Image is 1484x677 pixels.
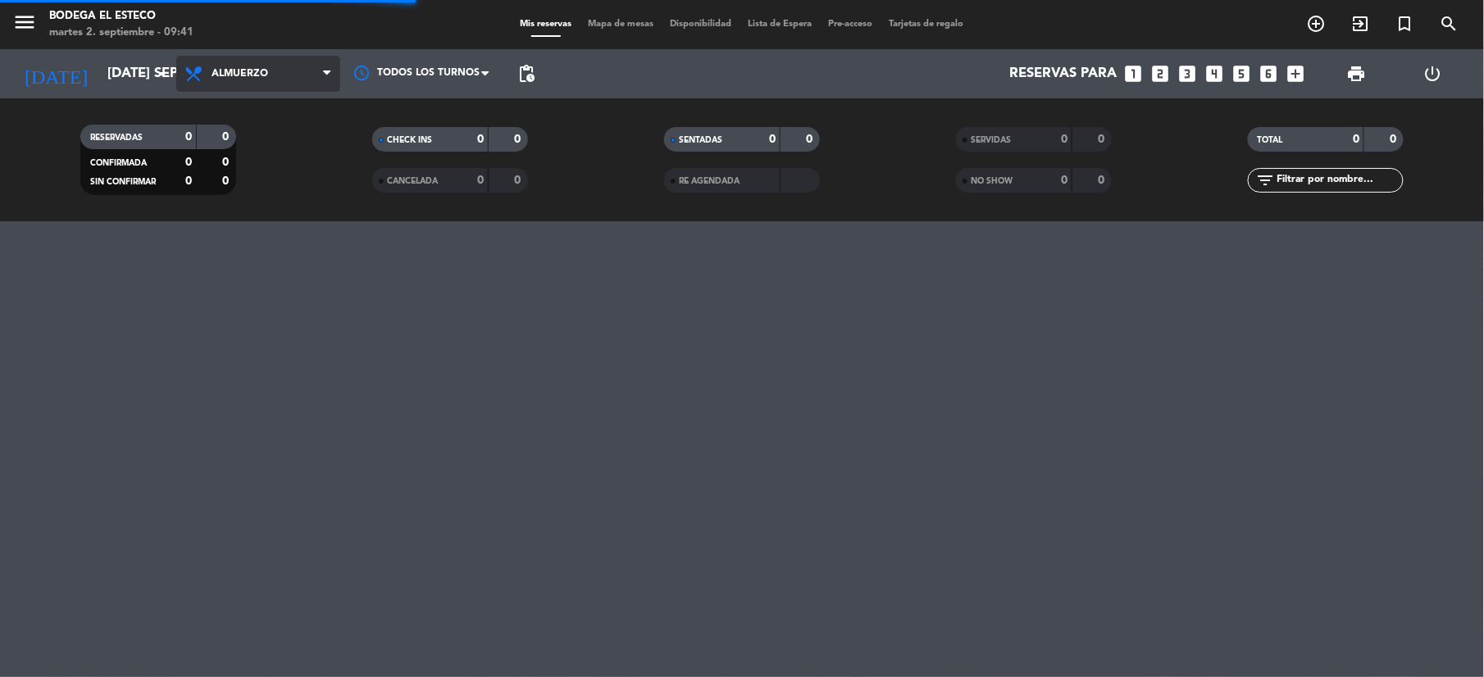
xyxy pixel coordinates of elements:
i: looks_two [1149,63,1171,84]
span: Mis reservas [512,20,580,29]
span: NO SHOW [971,177,1013,185]
span: print [1346,64,1366,84]
strong: 0 [223,157,233,168]
span: SIN CONFIRMAR [90,178,156,186]
strong: 0 [1061,175,1067,186]
i: filter_list [1256,170,1276,190]
div: Bodega El Esteco [49,8,193,25]
span: TOTAL [1258,136,1283,144]
strong: 0 [185,131,192,143]
button: menu [12,10,37,40]
strong: 0 [477,175,484,186]
span: Tarjetas de regalo [881,20,972,29]
strong: 0 [1099,134,1108,145]
span: pending_actions [517,64,536,84]
span: SERVIDAS [971,136,1011,144]
i: looks_6 [1258,63,1279,84]
i: arrow_drop_down [152,64,172,84]
span: Pre-acceso [821,20,881,29]
span: RESERVADAS [90,134,143,142]
strong: 0 [807,134,817,145]
div: martes 2. septiembre - 09:41 [49,25,193,41]
i: looks_3 [1177,63,1198,84]
i: power_settings_new [1423,64,1443,84]
i: [DATE] [12,56,99,92]
span: Almuerzo [212,68,268,80]
i: looks_one [1122,63,1144,84]
strong: 0 [515,175,525,186]
strong: 0 [515,134,525,145]
strong: 0 [477,134,484,145]
strong: 0 [223,175,233,187]
span: Disponibilidad [662,20,740,29]
i: add_box [1285,63,1306,84]
i: add_circle_outline [1307,14,1327,34]
i: looks_5 [1231,63,1252,84]
span: CANCELADA [387,177,438,185]
i: menu [12,10,37,34]
strong: 0 [769,134,776,145]
span: Mapa de mesas [580,20,662,29]
i: looks_4 [1204,63,1225,84]
div: LOG OUT [1395,49,1472,98]
span: CHECK INS [387,136,432,144]
span: Reservas para [1009,66,1117,82]
strong: 0 [1099,175,1108,186]
i: turned_in_not [1395,14,1415,34]
strong: 0 [185,157,192,168]
span: SENTADAS [679,136,722,144]
input: Filtrar por nombre... [1276,171,1403,189]
strong: 0 [1353,134,1359,145]
span: RE AGENDADA [679,177,740,185]
i: search [1440,14,1459,34]
strong: 0 [1391,134,1400,145]
strong: 0 [1061,134,1067,145]
span: Lista de Espera [740,20,821,29]
strong: 0 [223,131,233,143]
strong: 0 [185,175,192,187]
span: CONFIRMADA [90,159,147,167]
i: exit_to_app [1351,14,1371,34]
